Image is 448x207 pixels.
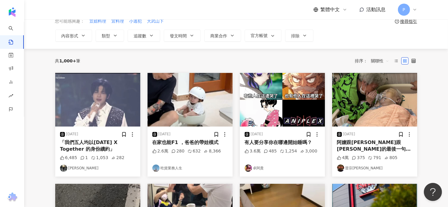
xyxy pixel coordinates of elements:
button: 類型 [96,30,124,42]
span: 您可能感興趣： [55,18,85,24]
img: post-image [332,73,417,127]
div: 阿嬤跟[PERSON_NAME]跟[PERSON_NAME]的最後一句話 ：我會愛你一輩子 . . 阿公畢業快樂🎓 我以後還要當你的孫子ㄛ 你是最棒的阿公↖(^ω^)↗ [337,139,412,153]
span: 關聯性 [371,56,389,66]
div: 632 [188,148,201,154]
div: 有人要分享你在哪邊開始睡嗎？ [245,139,320,146]
div: 1,254 [280,148,297,154]
span: 小逃犯 [129,18,142,24]
div: 1,053 [91,155,108,161]
div: 8,366 [204,148,221,154]
button: 商業合作 [204,30,241,42]
button: 內容形式 [55,30,92,42]
img: logo icon [7,7,17,17]
a: KOL Avatar吃貨業務人生 [152,165,228,172]
div: [DATE] [251,132,263,137]
img: chrome extension [6,193,18,202]
a: KOL Avatar晉宗[PERSON_NAME] [337,165,412,172]
img: KOL Avatar [245,165,252,172]
div: 6,485 [60,155,77,161]
button: 發文時間 [164,30,201,42]
div: 805 [384,155,398,161]
img: KOL Avatar [337,165,344,172]
span: 商業合作 [211,33,227,38]
span: 排除 [291,33,300,38]
button: 追蹤數 [128,30,160,42]
span: 內容形式 [62,33,78,38]
a: search [8,22,21,45]
div: 3.6萬 [245,148,261,154]
span: 活動訊息 [367,7,386,12]
div: 375 [352,155,365,161]
span: 大武山下 [147,18,164,24]
button: 大武山下 [147,18,164,25]
img: KOL Avatar [152,165,160,172]
button: 荳姐料理 [89,18,107,25]
div: 282 [111,155,125,161]
span: 宜料理 [112,18,124,24]
div: 排序： [355,56,392,66]
span: 發文時間 [170,33,187,38]
div: 485 [264,148,277,154]
span: 追蹤數 [134,33,147,38]
span: rise [8,90,13,103]
div: 2.6萬 [152,148,168,154]
span: 1,000+ [59,58,76,63]
iframe: Help Scout Beacon - Open [424,183,442,201]
div: [DATE] [66,132,78,137]
span: 繁體中文 [321,6,340,13]
img: KOL Avatar [60,165,67,172]
div: 在家也能F1 ，爸爸的帶娃模式 [152,139,228,146]
span: 荳姐料理 [90,18,106,24]
span: P [402,6,405,13]
img: post-image [55,73,140,127]
a: KOL Avatar[PERSON_NAME] [60,165,135,172]
div: 共 筆 [55,58,81,63]
button: 官方帳號 [245,30,281,42]
button: 宜料理 [111,18,125,25]
a: KOL Avatar卓阿貴 [245,165,320,172]
span: 官方帳號 [251,33,268,38]
img: post-image [240,73,325,127]
div: 1 [80,155,88,161]
div: [DATE] [343,132,355,137]
div: 搜尋指引 [400,19,417,24]
span: 類型 [102,33,110,38]
div: 791 [368,155,381,161]
div: 4萬 [337,155,349,161]
span: question-circle [395,19,399,24]
img: post-image [148,73,233,127]
button: 排除 [285,30,313,42]
div: [DATE] [158,132,171,137]
button: 小逃犯 [129,18,142,25]
div: 3,000 [300,148,317,154]
div: 280 [171,148,185,154]
div: 「我們五人均以[DATE] X Together 的身份續約」 [60,139,135,153]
